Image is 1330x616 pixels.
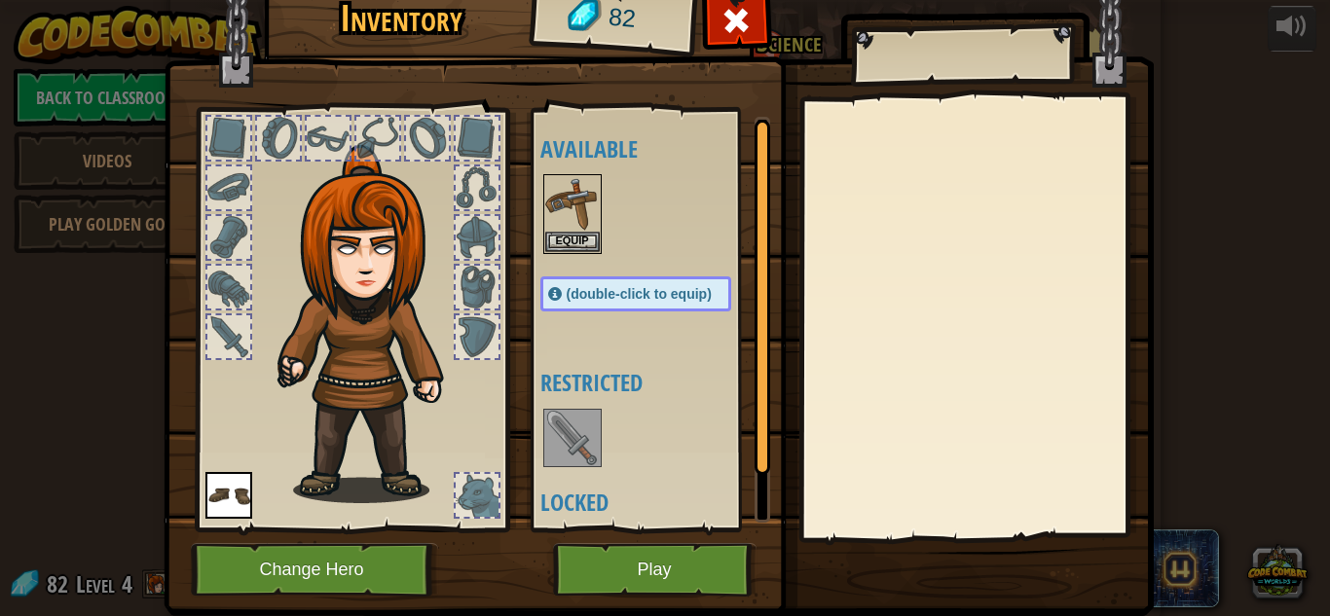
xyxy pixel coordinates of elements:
[269,145,478,503] img: hair_f2.png
[540,489,770,515] h4: Locked
[205,472,252,519] img: portrait.png
[545,176,600,231] img: portrait.png
[567,286,712,302] span: (double-click to equip)
[540,370,770,395] h4: Restricted
[545,232,600,252] button: Equip
[553,543,757,597] button: Play
[540,136,770,162] h4: Available
[545,411,600,465] img: portrait.png
[191,543,438,597] button: Change Hero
